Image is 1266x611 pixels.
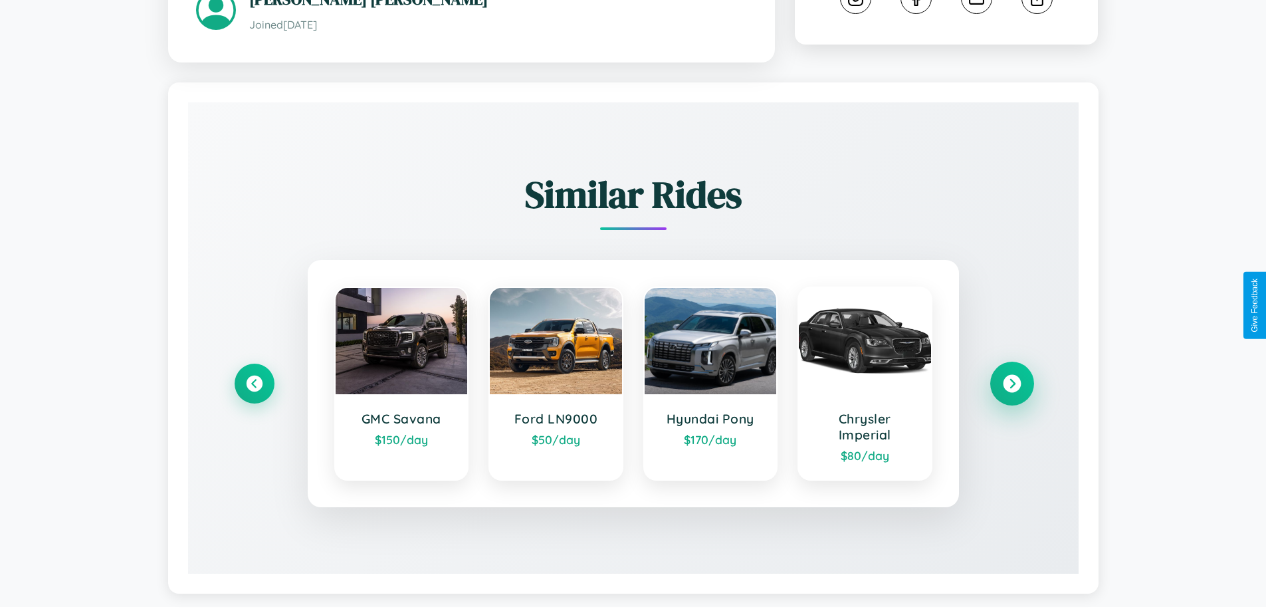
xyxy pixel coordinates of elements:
div: $ 50 /day [503,432,609,447]
h3: GMC Savana [349,411,455,427]
h3: Chrysler Imperial [812,411,918,443]
a: Hyundai Pony$170/day [643,287,778,481]
p: Joined [DATE] [249,15,747,35]
a: Chrysler Imperial$80/day [797,287,932,481]
a: Ford LN9000$50/day [488,287,623,481]
h3: Hyundai Pony [658,411,764,427]
h2: Similar Rides [235,169,1032,220]
div: Give Feedback [1250,279,1259,332]
div: $ 170 /day [658,432,764,447]
div: $ 80 /day [812,448,918,463]
div: $ 150 /day [349,432,455,447]
h3: Ford LN9000 [503,411,609,427]
a: GMC Savana$150/day [334,287,469,481]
